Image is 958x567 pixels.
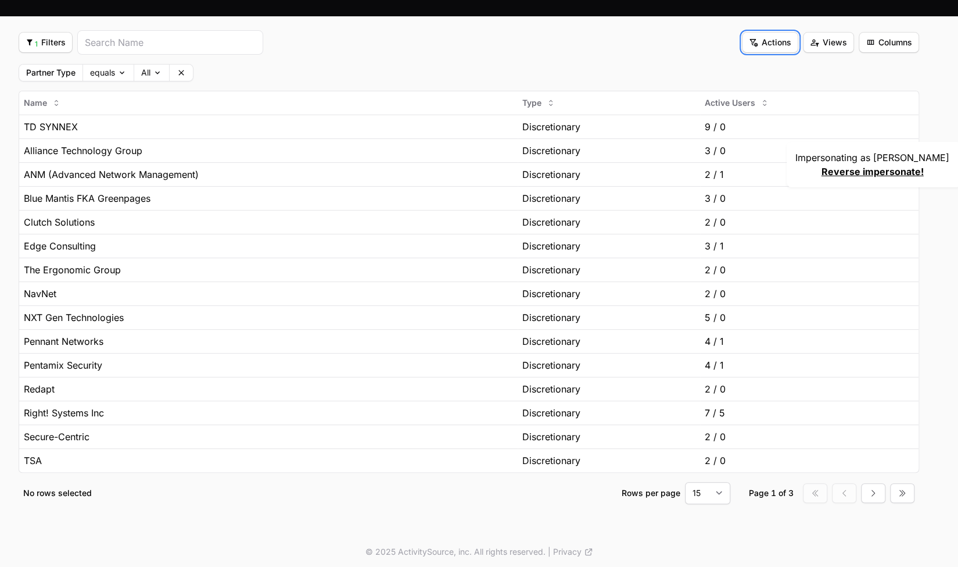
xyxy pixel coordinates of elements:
[24,144,142,158] span: Alliance Technology Group
[522,215,580,229] span: Discretionary
[705,120,726,134] span: 9 / 0
[705,430,726,444] span: 2 / 0
[24,120,78,134] span: TD SYNNEX
[24,97,47,109] span: Name
[24,239,96,253] span: Edge Consulting
[522,97,541,109] span: Type
[859,32,919,53] button: Filter options
[24,334,103,348] span: Pennant Networks
[522,239,580,253] span: Discretionary
[698,94,776,112] button: Active Users
[522,191,580,205] span: Discretionary
[810,35,847,49] span: Views
[742,32,798,53] button: Filter options
[522,167,580,181] span: Discretionary
[821,166,924,177] a: Reverse impersonate!
[522,430,580,444] span: Discretionary
[705,287,726,301] span: 2 / 0
[522,120,580,134] span: Discretionary
[522,406,580,420] span: Discretionary
[26,69,76,77] label: Partner Type
[705,191,726,205] span: 3 / 0
[749,487,794,499] div: Page 1 of 3
[705,263,726,277] span: 2 / 0
[522,287,580,301] span: Discretionary
[24,430,89,444] span: Secure-Centric
[705,167,724,181] span: 2 / 1
[515,94,562,112] button: Type
[24,287,56,301] span: NavNet
[35,41,38,48] sub: 1
[705,334,724,348] span: 4 / 1
[522,382,580,396] span: Discretionary
[24,191,150,205] span: Blue Mantis FKA Greenpages
[705,382,726,396] span: 2 / 0
[522,334,580,348] span: Discretionary
[705,239,724,253] span: 3 / 1
[24,406,104,420] span: Right! Systems Inc
[24,382,55,396] span: Redapt
[803,32,854,53] button: Filter options
[548,546,551,558] span: |
[365,546,546,558] p: © 2025 ActivitySource, inc. All rights reserved.
[85,35,256,49] input: Search Name
[24,358,102,372] span: Pentamix Security
[522,263,580,277] span: Discretionary
[705,311,726,324] span: 5 / 0
[553,546,593,558] a: Privacy
[24,263,121,277] span: The Ergonomic Group
[24,167,199,181] span: ANM (Advanced Network Management)
[522,358,580,372] span: Discretionary
[795,151,949,165] p: Impersonating as [PERSON_NAME]
[24,311,124,324] span: NXT Gen Technologies
[24,215,95,229] span: Clutch Solutions
[26,35,66,49] span: Filters
[522,144,580,158] span: Discretionary
[522,454,580,468] span: Discretionary
[622,487,680,499] p: Rows per page
[866,35,912,49] span: Columns
[705,358,724,372] span: 4 / 1
[522,311,580,324] span: Discretionary
[17,94,68,112] button: Name
[705,144,726,158] span: 3 / 0
[19,32,73,53] button: Filter options
[705,97,755,109] span: Active Users
[705,406,725,420] span: 7 / 5
[24,454,42,468] span: TSA
[23,487,622,499] p: No rows selected
[705,215,726,229] span: 2 / 0
[749,35,791,49] span: Actions
[705,454,726,468] span: 2 / 0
